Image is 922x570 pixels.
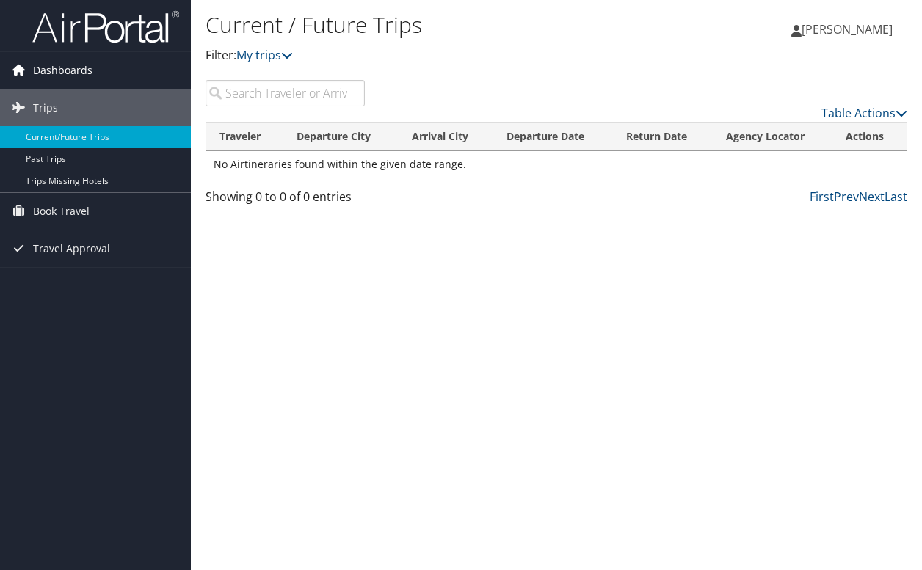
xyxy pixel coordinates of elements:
[206,188,365,213] div: Showing 0 to 0 of 0 entries
[859,189,885,205] a: Next
[713,123,833,151] th: Agency Locator: activate to sort column ascending
[206,151,907,178] td: No Airtineraries found within the given date range.
[236,47,293,63] a: My trips
[206,10,673,40] h1: Current / Future Trips
[821,105,907,121] a: Table Actions
[33,230,110,267] span: Travel Approval
[493,123,612,151] th: Departure Date: activate to sort column descending
[283,123,399,151] th: Departure City: activate to sort column ascending
[791,7,907,51] a: [PERSON_NAME]
[206,123,283,151] th: Traveler: activate to sort column ascending
[206,80,365,106] input: Search Traveler or Arrival City
[613,123,713,151] th: Return Date: activate to sort column ascending
[810,189,834,205] a: First
[33,89,58,126] span: Trips
[834,189,859,205] a: Prev
[885,189,907,205] a: Last
[33,193,90,230] span: Book Travel
[32,10,179,44] img: airportal-logo.png
[33,52,92,89] span: Dashboards
[802,21,893,37] span: [PERSON_NAME]
[832,123,907,151] th: Actions
[206,46,673,65] p: Filter:
[399,123,493,151] th: Arrival City: activate to sort column ascending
